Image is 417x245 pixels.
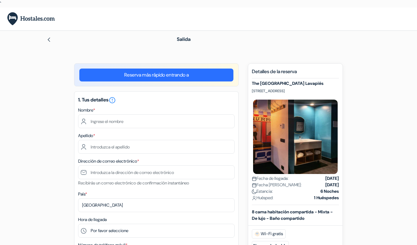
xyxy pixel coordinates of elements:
[252,89,339,93] p: [STREET_ADDRESS]
[252,189,256,194] img: moon.svg
[320,188,339,195] strong: 6 Noches
[252,182,302,188] span: Fecha [PERSON_NAME]:
[78,165,235,179] input: Introduzca la dirección de correo electrónico
[78,216,107,223] label: Hora de llegada
[252,188,273,195] span: Estancia:
[252,176,256,181] img: calendar.svg
[252,229,286,239] span: Wi-Fi gratis
[252,175,288,182] span: Fecha de llegada:
[78,107,95,113] label: Nombre
[325,175,339,182] strong: [DATE]
[109,97,116,103] a: error_outline
[78,114,235,128] input: Ingrese el nombre
[255,231,260,236] img: free_wifi.svg
[252,183,256,188] img: calendar.svg
[79,69,233,81] a: Reserva más rápido entrando a
[78,191,87,197] label: País
[78,140,235,154] input: Introduzca el apellido
[252,196,256,200] img: user_icon.svg
[78,97,235,104] h5: 1. Tus detalles
[46,37,51,42] img: left_arrow.svg
[252,195,273,201] span: Huésped:
[325,182,339,188] strong: [DATE]
[78,158,139,164] label: Dirección de correo electrónico
[109,97,116,104] i: error_outline
[78,180,189,186] small: Recibirás un correo electrónico de confirmación instantáneo
[7,12,55,26] img: Hostales.com
[314,195,339,201] strong: 1 Huéspedes
[252,209,333,221] b: 8 cama habitación compartida - Mixta - De lujo - Baño compartido
[78,132,95,139] label: Apellido
[252,69,339,78] h5: Detalles de la reserva
[177,36,191,42] span: Salida
[252,81,339,86] h5: The [GEOGRAPHIC_DATA] Lavapiés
